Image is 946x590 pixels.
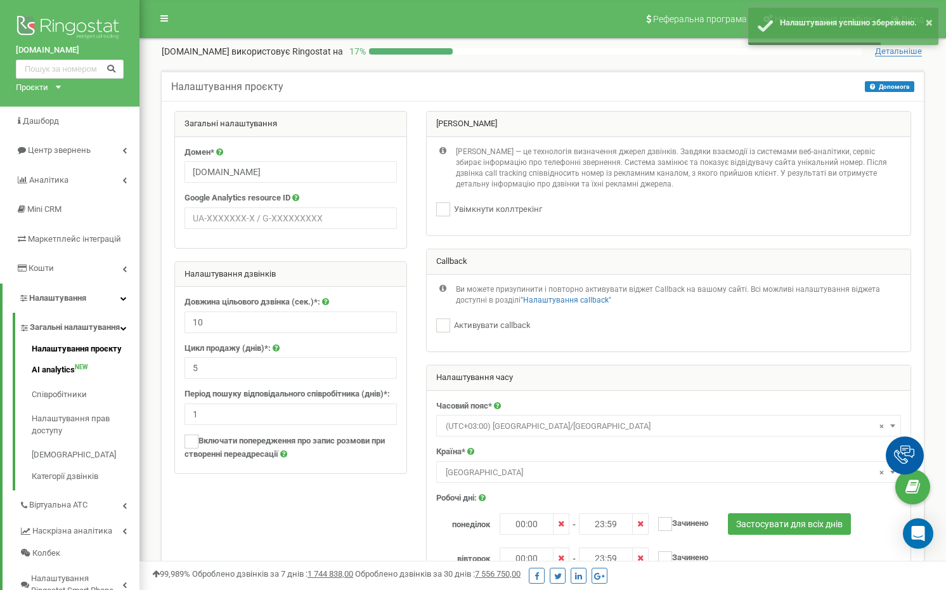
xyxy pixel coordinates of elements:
[185,435,397,461] label: Включати попередження про запис розмови при створенні переадресації
[450,204,542,216] label: Увімкнути коллтрекінг
[32,547,60,560] span: Колбек
[152,569,190,579] span: 99,989%
[185,343,271,355] label: Цикл продажу (днів)*:
[879,417,884,435] span: ×
[427,365,910,391] div: Налаштування часу
[29,175,68,185] span: Аналiтика
[865,81,914,92] button: Допомога
[23,116,59,126] span: Дашборд
[436,400,492,412] label: Часовий пояс*
[456,284,901,306] p: Ви можете призупинити і повторно активувати віджет Callback на вашому сайті. Всі можливі налаштув...
[32,358,139,383] a: AI analyticsNEW
[185,207,397,229] input: UA-XXXXXXX-X / G-XXXXXXXXX
[19,490,139,516] a: Віртуальна АТС
[573,513,576,531] span: -
[343,45,369,58] p: 17 %
[19,313,139,339] a: Загальні налаштування
[30,322,120,334] span: Загальні налаштування
[32,343,139,358] a: Налаштування проєкту
[185,388,390,400] label: Період пошуку відповідального співробітника (днів)*:
[185,296,320,308] label: Довжина цільового дзвінка (сек.)*:
[573,547,576,565] span: -
[427,513,500,531] label: понеділок
[653,14,747,24] span: Реферальна програма
[875,46,922,56] span: Детальніше
[441,464,897,482] span: Ukraine
[32,525,112,537] span: Наскрізна аналітика
[32,443,139,468] a: [DEMOGRAPHIC_DATA]
[162,45,343,58] p: [DOMAIN_NAME]
[475,569,521,579] u: 7 556 750,00
[521,296,611,305] a: "Налаштування callback"
[192,569,353,579] span: Оброблено дзвінків за 7 днів :
[231,46,343,56] span: використовує Ringostat на
[19,542,139,565] a: Колбек
[441,417,897,435] span: (UTC+03:00) Europe/Kiev
[32,468,139,483] a: Категорії дзвінків
[16,44,124,56] a: [DOMAIN_NAME]
[308,569,353,579] u: 1 744 838,00
[427,249,910,275] div: Callback
[29,293,86,303] span: Налаштування
[427,112,910,137] div: [PERSON_NAME]
[175,262,406,287] div: Налаштування дзвінків
[879,464,884,482] span: ×
[29,499,87,511] span: Віртуальна АТС
[355,569,521,579] span: Оброблено дзвінків за 30 днів :
[28,145,91,155] span: Центр звернень
[175,112,406,137] div: Загальні налаштування
[185,192,290,204] label: Google Analytics resource ID
[19,516,139,542] a: Наскрізна аналітика
[456,147,901,190] p: [PERSON_NAME] — це технологія визначення джерел дзвінків. Завдяки взаємодії із системами веб-анал...
[427,547,500,565] label: вівторок
[903,518,933,549] div: Open Intercom Messenger
[450,320,531,332] label: Активувати callback
[16,13,124,44] img: Ringostat logo
[436,446,465,458] label: Країна*
[3,284,139,313] a: Налаштування
[16,82,48,94] div: Проєкти
[649,547,708,565] label: Зачинено
[780,17,929,29] div: Налаштування успішно збережено.
[185,161,397,183] input: example.com
[436,461,901,483] span: Ukraine
[32,407,139,443] a: Налаштування прав доступу
[29,263,54,273] span: Кошти
[649,513,708,531] label: Зачинено
[16,60,124,79] input: Пошук за номером
[436,492,477,504] label: Робочі дні:
[926,13,933,32] button: ×
[27,204,62,214] span: Mini CRM
[32,383,139,407] a: Співробітники
[171,81,283,93] h5: Налаштування проєкту
[728,513,851,535] button: Застосувати для всіх днів
[28,234,121,244] span: Маркетплейс інтеграцій
[185,147,214,159] label: Домен*
[436,415,901,436] span: (UTC+03:00) Europe/Kiev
